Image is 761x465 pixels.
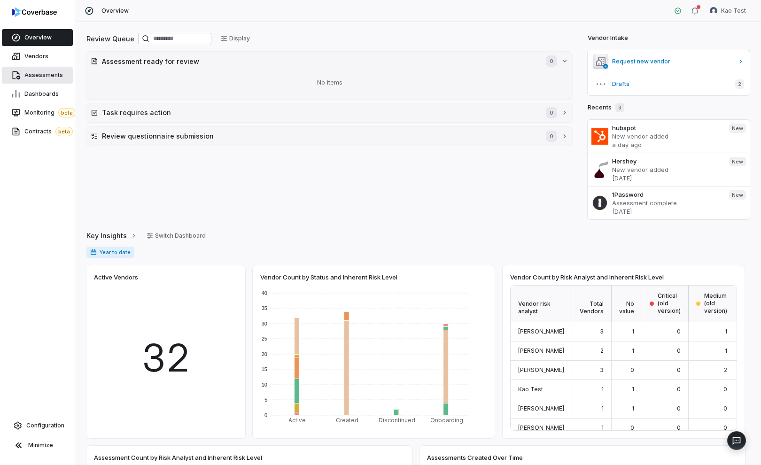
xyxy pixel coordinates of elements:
[677,366,681,373] span: 0
[632,328,634,335] span: 1
[612,80,728,88] span: Drafts
[704,4,752,18] button: Kao Test avatarKao Test
[2,67,73,84] a: Assessments
[729,157,746,166] span: New
[518,347,564,354] span: [PERSON_NAME]
[630,424,634,431] span: 0
[632,405,634,412] span: 1
[632,386,634,393] span: 1
[612,140,722,149] p: a day ago
[632,347,634,354] span: 1
[87,103,572,122] button: Task requires action0
[511,286,572,322] div: Vendor risk analyst
[101,7,129,15] span: Overview
[86,226,137,246] a: Key Insights
[55,127,73,136] span: beta
[677,424,681,431] span: 0
[86,247,134,258] span: Year to date
[729,124,746,133] span: New
[572,286,612,322] div: Total Vendors
[723,386,727,393] span: 0
[518,366,564,373] span: [PERSON_NAME]
[612,58,734,65] span: Request new vendor
[677,405,681,412] span: 0
[427,453,523,462] span: Assessments Created Over Time
[24,90,59,98] span: Dashboards
[26,422,64,429] span: Configuration
[612,199,722,207] p: Assessment complete
[588,73,750,95] button: Drafts2
[86,34,134,44] h2: Review Queue
[4,417,71,434] a: Configuration
[90,249,97,256] svg: Date range for report
[612,190,722,199] h3: 1Password
[612,286,642,322] div: No value
[518,424,564,431] span: [PERSON_NAME]
[723,424,727,431] span: 0
[262,305,267,311] text: 35
[729,190,746,200] span: New
[24,34,52,41] span: Overview
[262,321,267,326] text: 30
[260,273,397,281] span: Vendor Count by Status and Inherent Risk Level
[24,108,76,117] span: Monitoring
[264,397,267,403] text: 5
[612,207,722,216] p: [DATE]
[612,157,722,165] h3: Hershey
[546,131,557,142] span: 0
[12,8,57,17] img: logo-D7KZi-bG.svg
[86,231,127,240] span: Key Insights
[510,273,664,281] span: Vendor Count by Risk Analyst and Inherent Risk Level
[612,132,722,140] p: New vendor added
[58,108,76,117] span: beta
[94,453,262,462] span: Assessment Count by Risk Analyst and Inherent Risk Level
[600,347,604,354] span: 2
[262,336,267,341] text: 25
[677,386,681,393] span: 0
[24,71,63,79] span: Assessments
[725,347,727,354] span: 1
[262,382,267,387] text: 10
[588,120,750,153] a: hubspotNew vendor addeda day agoNew
[24,53,48,60] span: Vendors
[546,107,557,118] span: 0
[4,436,71,455] button: Minimize
[142,330,190,387] span: 32
[546,55,557,67] span: 0
[102,131,536,141] h2: Review questionnaire submission
[601,405,604,412] span: 1
[94,273,138,281] span: Active Vendors
[600,328,604,335] span: 3
[2,123,73,140] a: Contractsbeta
[588,186,750,219] a: 1PasswordAssessment complete[DATE]New
[87,52,572,70] button: Assessment ready for review0
[588,153,750,186] a: HersheyNew vendor added[DATE]New
[601,424,604,431] span: 1
[724,366,727,373] span: 2
[612,124,722,132] h3: hubspot
[262,366,267,372] text: 15
[677,347,681,354] span: 0
[677,328,681,335] span: 0
[518,405,564,412] span: [PERSON_NAME]
[588,50,750,73] a: Request new vendor
[262,351,267,357] text: 20
[215,31,256,46] button: Display
[2,104,73,121] a: Monitoringbeta
[658,292,681,315] span: Critical (old version)
[601,386,604,393] span: 1
[612,174,722,182] p: [DATE]
[24,127,73,136] span: Contracts
[721,7,746,15] span: Kao Test
[630,366,634,373] span: 0
[588,103,624,112] h2: Recents
[2,29,73,46] a: Overview
[262,290,267,296] text: 40
[102,108,536,117] h2: Task requires action
[91,70,568,95] div: No items
[87,127,572,146] button: Review questionnaire submission0
[264,412,267,418] text: 0
[725,328,727,335] span: 1
[615,103,624,112] span: 3
[28,442,53,449] span: Minimize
